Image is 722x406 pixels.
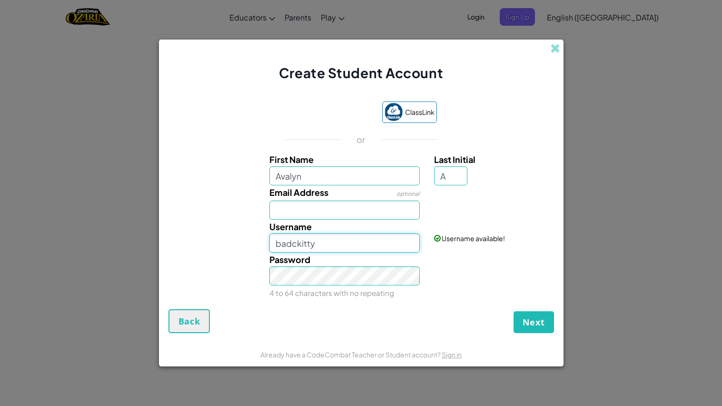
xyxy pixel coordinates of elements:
[442,234,505,243] span: Username available!
[356,134,366,145] p: or
[269,187,328,198] span: Email Address
[279,64,443,81] span: Create Student Account
[442,350,462,359] a: Sign in
[514,311,554,333] button: Next
[385,103,403,121] img: classlink-logo-small.png
[260,350,442,359] span: Already have a CodeCombat Teacher or Student account?
[280,102,377,123] iframe: Sign in with Google Button
[523,316,545,328] span: Next
[269,254,310,265] span: Password
[396,190,420,197] span: optional
[405,105,435,119] span: ClassLink
[434,154,475,165] span: Last Initial
[269,221,312,232] span: Username
[269,154,314,165] span: First Name
[269,288,394,297] small: 4 to 64 characters with no repeating
[168,309,210,333] button: Back
[178,315,200,327] span: Back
